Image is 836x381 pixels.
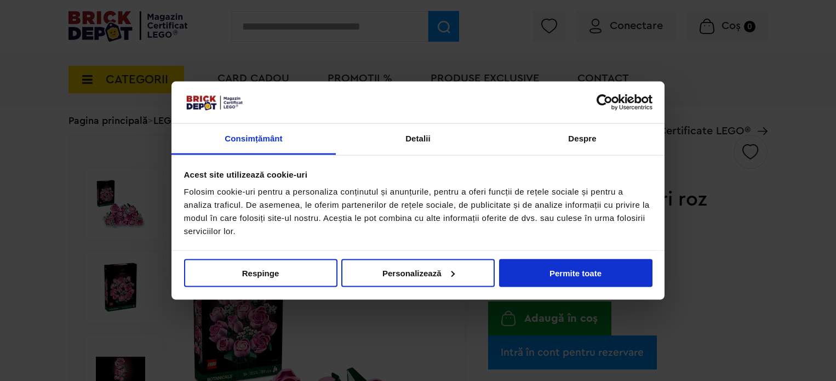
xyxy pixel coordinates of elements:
div: Folosim cookie-uri pentru a personaliza conținutul și anunțurile, pentru a oferi funcții de rețel... [184,185,652,238]
a: Consimțământ [171,124,336,155]
div: Acest site utilizează cookie-uri [184,168,652,181]
button: Respinge [184,259,337,287]
button: Permite toate [499,259,652,287]
img: siglă [184,94,244,111]
a: Detalii [336,124,500,155]
a: Usercentrics Cookiebot - opens in a new window [557,94,652,110]
button: Personalizează [341,259,495,287]
a: Despre [500,124,665,155]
